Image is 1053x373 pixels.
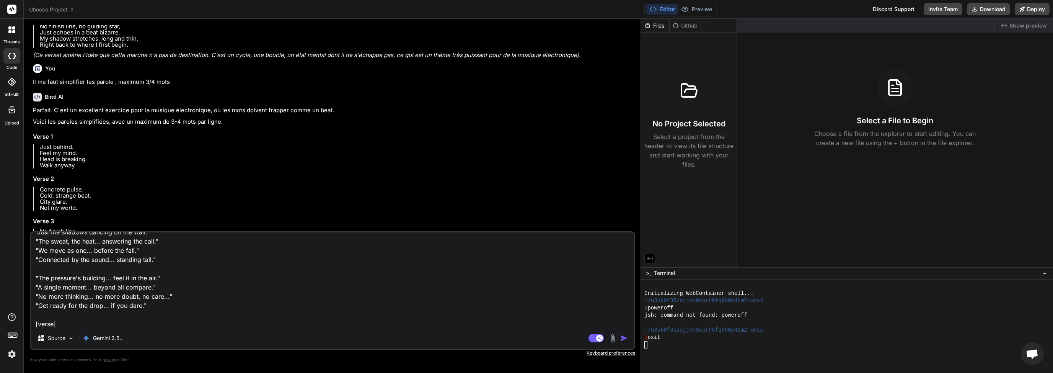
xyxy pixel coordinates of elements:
img: settings [5,348,18,361]
button: − [1041,267,1048,279]
p: Parfait. C'est un excellent exercice pour la musique électronique, où les mots doivent frapper co... [33,106,634,115]
p: No finish line, no guiding star, Just echoes in a beat bizarre. My shadow stretches, long and thi... [40,23,634,48]
div: Github [670,22,701,29]
button: Deploy [1015,3,1050,15]
span: ~/u3uk0f35zsjjbn9cprh6fq9h0p4tm2-wnxx [644,327,763,334]
span: exit [647,334,660,341]
p: No finish line. Strange echoes. Shadow stretches. Begin again. [40,229,634,253]
label: threads [3,39,20,45]
button: Editor [646,4,678,15]
img: Gemini 2.5 Pro [82,334,90,342]
p: Always double-check its answers. Your in Bind [30,356,635,363]
span: ~/u3uk0f35zsjjbn9cprh6fq9h0p4tm2-wnxx [644,297,763,304]
em: (Ce verset amène l'idée que cette marche n'a pas de destination. C'est un cycle, une boucle, un é... [33,51,580,59]
span: >_ [646,269,652,277]
p: Il me faut simplifier les parole , maximum 3/4 mots [33,78,634,87]
p: Select a project from the header to view its file structure and start working with your files. [644,132,734,169]
img: attachment [608,334,617,343]
p: Choose a file from the explorer to start editing. You can create a new file using the + button in... [809,129,981,147]
p: Keyboard preferences [30,350,635,356]
span: jsh: command not found: poweroff [644,312,747,319]
span: Initializing WebContainer shell... [644,290,754,297]
span: Terminal [654,269,675,277]
h3: Verse 3 [33,217,634,226]
span: privacy [103,357,116,362]
div: Discord Support [868,3,919,15]
label: GitHub [5,91,19,98]
p: Source [48,334,65,342]
img: Pick Models [68,335,74,342]
p: Just behind. Feel my mind. Head is breaking. Walk anyway. [40,144,634,169]
p: Concrete pulse. Cold, strange beat. City glare. Not my world. [40,186,634,211]
img: icon [620,334,628,342]
button: Preview [678,4,716,15]
span: ❯ [644,304,647,312]
p: Voici les paroles simplifiées, avec un maximum de 3-4 mots par ligne. [33,118,634,126]
h3: Verse 1 [33,133,634,141]
span: ❯ [644,334,647,341]
h6: Bind AI [45,93,64,101]
h3: Select a File to Begin [857,115,933,126]
div: Ouvrir le chat [1021,342,1044,365]
button: Invite Team [924,3,962,15]
button: Download [967,3,1010,15]
span: Show preview [1009,22,1047,29]
h3: No Project Selected [652,118,725,129]
p: Gemini 2.5.. [93,334,122,342]
h3: Verse 2 [33,175,634,183]
span: Choose Project [29,6,75,13]
label: code [7,64,17,71]
span: poweroff [647,304,673,312]
textarea: Quel titre à [PERSON_NAME] à cette chanson: [Intro] Your body understands this frequency Now, jus... [31,232,634,327]
h6: You [45,65,55,72]
label: Upload [5,120,19,126]
span: − [1043,269,1047,277]
div: Files [641,22,669,29]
